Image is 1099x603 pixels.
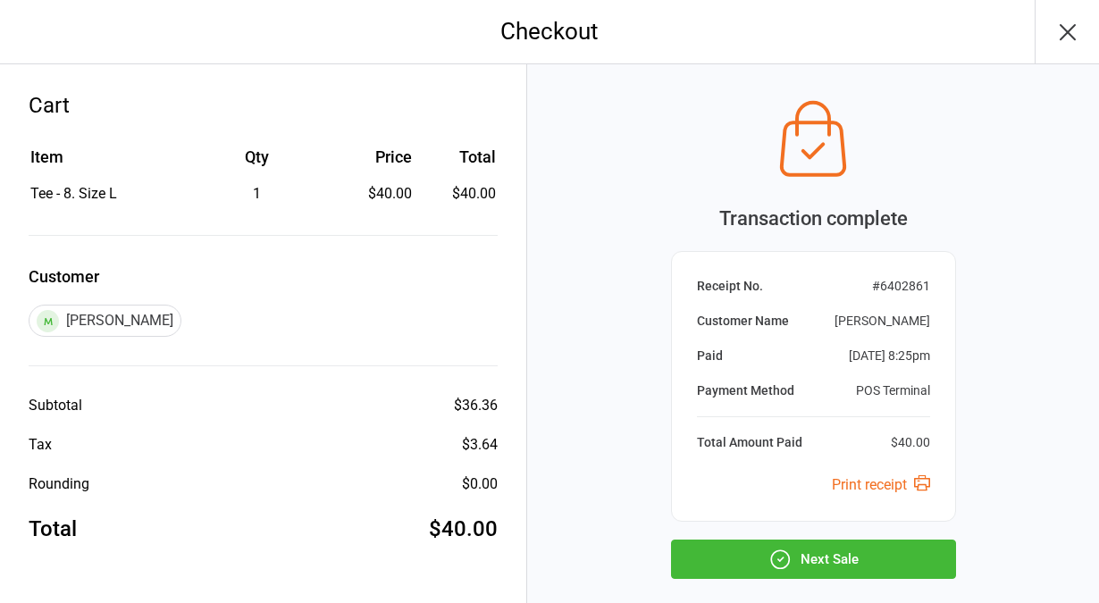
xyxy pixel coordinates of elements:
[697,433,802,452] div: Total Amount Paid
[671,540,956,579] button: Next Sale
[419,145,497,181] th: Total
[697,277,763,296] div: Receipt No.
[462,434,498,456] div: $3.64
[462,473,498,495] div: $0.00
[29,395,82,416] div: Subtotal
[29,305,181,337] div: [PERSON_NAME]
[419,183,497,205] td: $40.00
[30,185,117,202] span: Tee - 8. Size L
[29,513,77,545] div: Total
[330,145,411,169] div: Price
[429,513,498,545] div: $40.00
[697,381,794,400] div: Payment Method
[186,183,328,205] div: 1
[849,347,930,365] div: [DATE] 8:25pm
[697,347,723,365] div: Paid
[671,204,956,233] div: Transaction complete
[29,434,52,456] div: Tax
[832,476,930,493] a: Print receipt
[891,433,930,452] div: $40.00
[856,381,930,400] div: POS Terminal
[30,145,184,181] th: Item
[29,473,89,495] div: Rounding
[835,312,930,331] div: [PERSON_NAME]
[330,183,411,205] div: $40.00
[697,312,789,331] div: Customer Name
[186,145,328,181] th: Qty
[29,89,498,121] div: Cart
[29,264,498,289] label: Customer
[454,395,498,416] div: $36.36
[872,277,930,296] div: # 6402861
